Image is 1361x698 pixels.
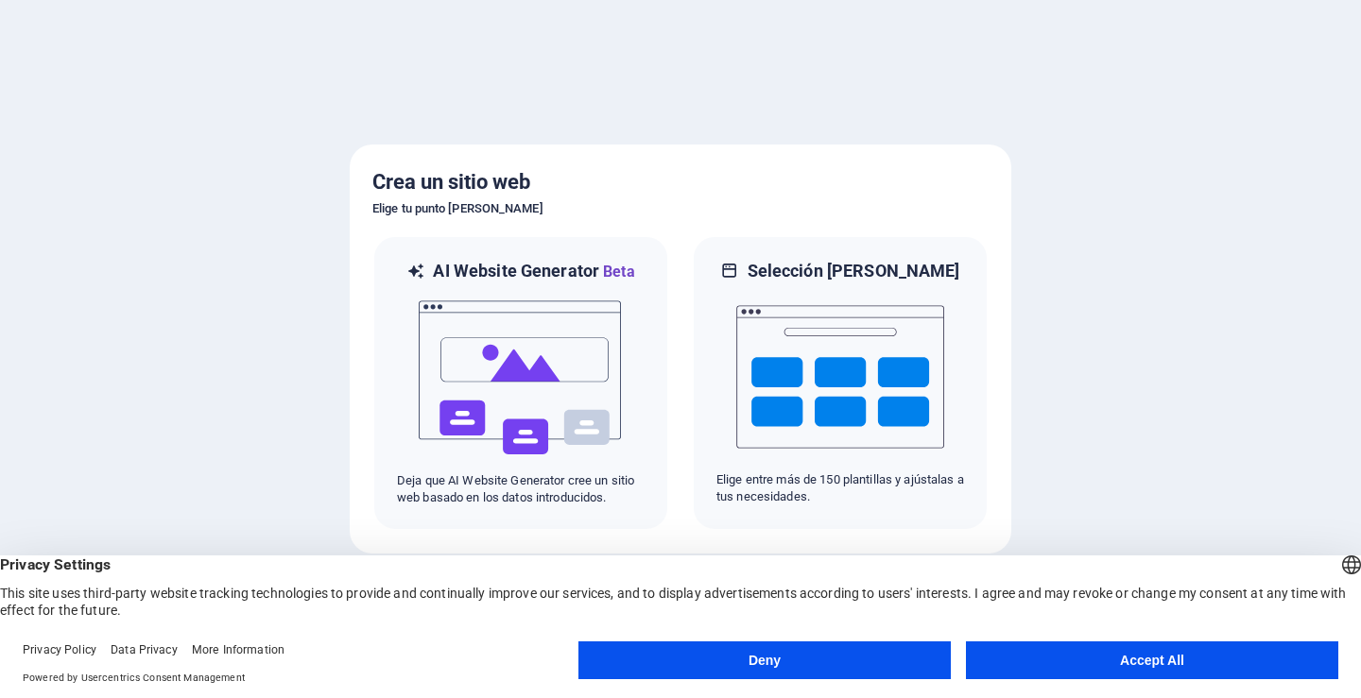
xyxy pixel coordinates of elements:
div: Selección [PERSON_NAME]Elige entre más de 150 plantillas y ajústalas a tus necesidades. [692,235,989,531]
h6: AI Website Generator [433,260,634,283]
p: Elige entre más de 150 plantillas y ajústalas a tus necesidades. [716,471,964,505]
img: ai [417,283,625,472]
span: Beta [599,263,635,281]
h5: Crea un sitio web [372,167,989,197]
p: Deja que AI Website Generator cree un sitio web basado en los datos introducidos. [397,472,645,506]
h6: Selección [PERSON_NAME] [748,260,960,282]
div: AI Website GeneratorBetaaiDeja que AI Website Generator cree un sitio web basado en los datos int... [372,235,669,531]
h6: Elige tu punto [PERSON_NAME] [372,197,989,220]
